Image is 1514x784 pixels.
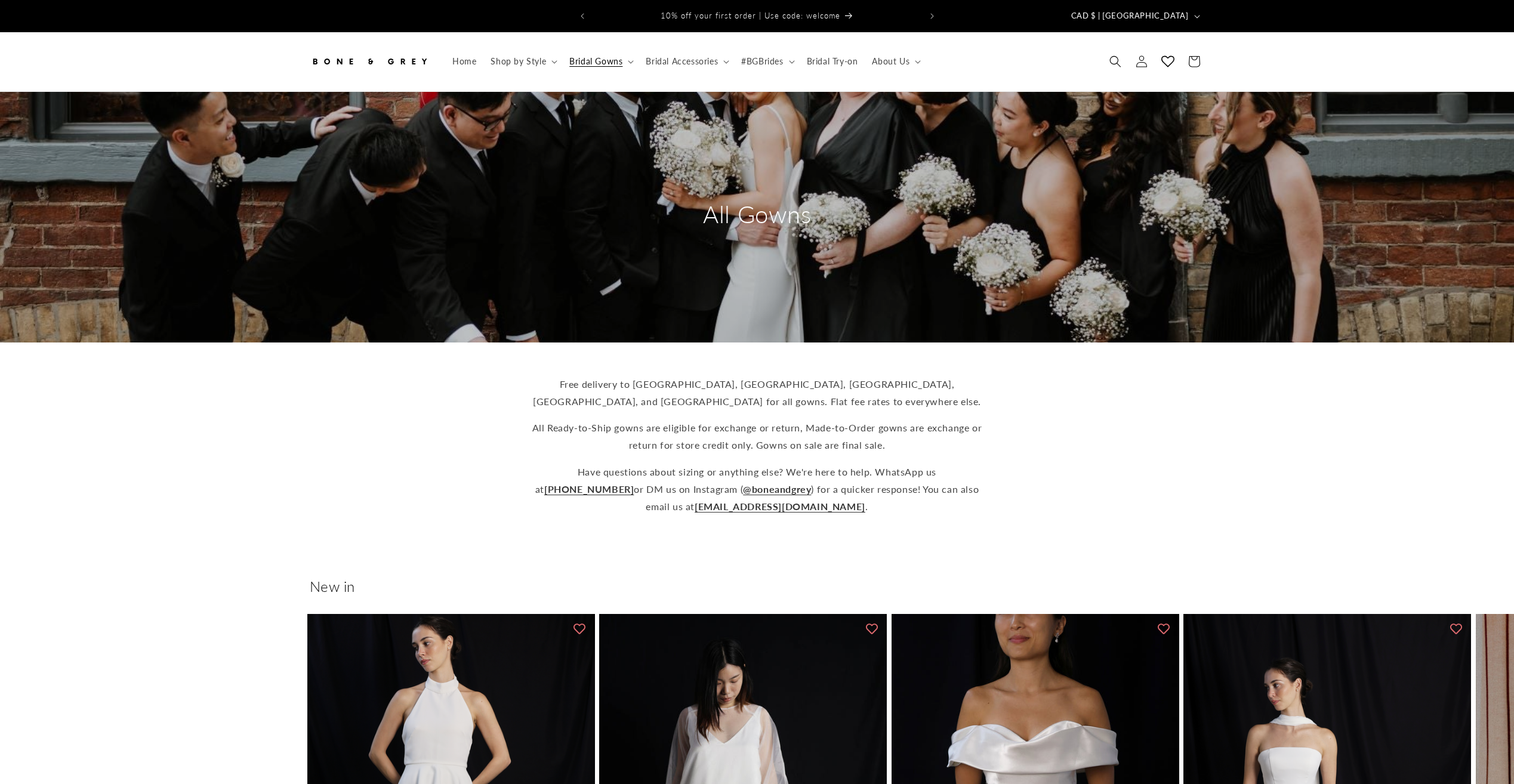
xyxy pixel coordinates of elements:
span: 10% off your first order | Use code: welcome [661,11,840,20]
button: Add to wishlist [1152,617,1176,641]
span: CAD $ | [GEOGRAPHIC_DATA] [1071,10,1189,22]
summary: About Us [865,49,926,74]
summary: #BGBrides [734,49,799,74]
summary: Shop by Style [483,49,562,74]
span: Bridal Gowns [569,56,622,67]
a: Bone and Grey Bridal [305,44,433,79]
p: Have questions about sizing or anything else? We're here to help. WhatsApp us at or DM us on Inst... [525,464,990,515]
summary: Search [1102,48,1128,75]
a: @boneandgrey [743,483,811,495]
a: Bridal Try-on [800,49,865,74]
p: Free delivery to [GEOGRAPHIC_DATA], [GEOGRAPHIC_DATA], [GEOGRAPHIC_DATA], [GEOGRAPHIC_DATA], and ... [525,376,990,410]
h2: New in [310,577,1205,595]
a: [EMAIL_ADDRESS][DOMAIN_NAME] [695,501,865,512]
button: CAD $ | [GEOGRAPHIC_DATA] [1064,5,1205,27]
a: Home [445,49,483,74]
button: Next announcement [919,5,945,27]
button: Add to wishlist [860,617,884,641]
span: Bridal Try-on [807,56,858,67]
summary: Bridal Gowns [562,49,639,74]
button: Add to wishlist [568,617,591,641]
span: #BGBrides [741,56,783,67]
span: Shop by Style [491,56,546,67]
span: Bridal Accessories [646,56,718,67]
span: About Us [872,56,909,67]
a: [PHONE_NUMBER] [544,483,634,495]
summary: Bridal Accessories [639,49,734,74]
p: All Ready-to-Ship gowns are eligible for exchange or return, Made-to-Order gowns are exchange or ... [525,419,990,454]
span: Home [452,56,476,67]
button: Previous announcement [569,5,596,27]
img: Bone and Grey Bridal [310,48,429,75]
h2: All Gowns [644,199,871,230]
button: Add to wishlist [1444,617,1468,641]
